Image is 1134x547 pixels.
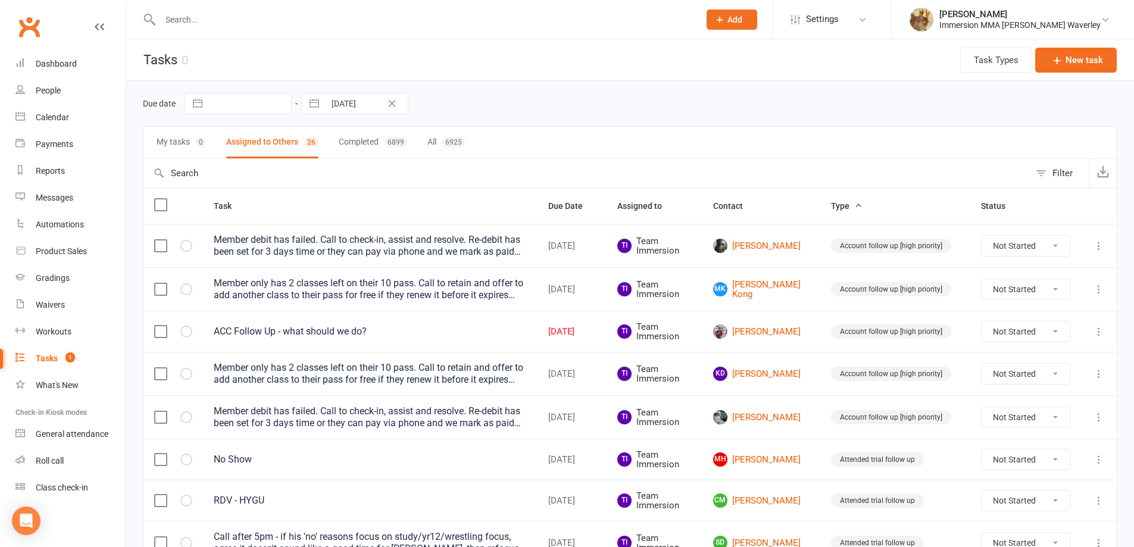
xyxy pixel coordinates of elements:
[15,131,126,158] a: Payments
[442,137,465,148] div: 6925
[36,327,71,336] div: Workouts
[304,137,318,148] div: 26
[831,324,951,339] div: Account follow up [high priority]
[548,241,596,251] div: [DATE]
[214,362,527,386] div: Member only has 2 classes left on their 10 pass. Call to retain and offer to add another class to...
[713,324,810,339] a: [PERSON_NAME]
[617,408,692,427] span: Team Immersion
[831,239,951,253] div: Account follow up [high priority]
[15,372,126,399] a: What's New
[617,280,692,299] span: Team Immersion
[713,280,810,299] a: MK[PERSON_NAME] Kong
[214,454,527,465] div: No Show
[548,496,596,506] div: [DATE]
[960,48,1032,73] button: Task Types
[831,452,924,467] div: Attended trial follow up
[15,292,126,318] a: Waivers
[713,239,727,253] img: Chance Lewis
[15,345,126,372] a: Tasks 1
[427,127,465,158] button: All6925
[831,282,951,296] div: Account follow up [high priority]
[617,199,675,213] button: Assigned to
[143,159,1030,187] input: Search
[36,246,87,256] div: Product Sales
[214,277,527,301] div: Member only has 2 classes left on their 10 pass. Call to retain and offer to add another class to...
[14,12,44,42] a: Clubworx
[910,8,933,32] img: thumb_image1702011042.png
[713,493,810,508] a: CM[PERSON_NAME]
[214,201,245,211] span: Task
[548,201,596,211] span: Due Date
[214,326,527,337] div: ACC Follow Up - what should we do?
[548,369,596,379] div: [DATE]
[617,322,692,342] span: Team Immersion
[617,410,632,424] span: TI
[126,39,188,80] h1: Tasks
[15,318,126,345] a: Workouts
[36,220,84,229] div: Automations
[36,86,61,95] div: People
[15,265,126,292] a: Gradings
[981,199,1019,213] button: Status
[15,474,126,501] a: Class kiosk mode
[617,201,675,211] span: Assigned to
[831,410,951,424] div: Account follow up [high priority]
[617,493,632,508] span: TI
[939,9,1101,20] div: [PERSON_NAME]
[617,324,632,339] span: TI
[385,137,407,148] div: 6899
[36,139,73,149] div: Payments
[36,300,65,310] div: Waivers
[713,239,810,253] a: [PERSON_NAME]
[548,199,596,213] button: Due Date
[157,11,691,28] input: Search...
[548,327,596,337] div: [DATE]
[36,483,88,492] div: Class check-in
[196,137,206,148] div: 0
[713,199,756,213] button: Contact
[36,429,108,439] div: General attendance
[713,201,756,211] span: Contact
[15,104,126,131] a: Calendar
[12,507,40,535] div: Open Intercom Messenger
[713,410,810,424] a: [PERSON_NAME]
[36,273,70,283] div: Gradings
[981,201,1019,211] span: Status
[617,491,692,511] span: Team Immersion
[617,367,632,381] span: TI
[382,96,402,111] button: Clear Date
[15,448,126,474] a: Roll call
[339,127,407,158] button: Completed6899
[617,452,632,467] span: TI
[65,352,75,362] span: 1
[713,282,727,296] span: MK
[727,15,742,24] span: Add
[36,112,69,122] div: Calendar
[617,282,632,296] span: TI
[1052,166,1073,180] div: Filter
[15,211,126,238] a: Automations
[548,285,596,295] div: [DATE]
[831,201,863,211] span: Type
[214,405,527,429] div: Member debit has failed. Call to check-in, assist and resolve. Re-debit has been set for 3 days t...
[15,77,126,104] a: People
[548,412,596,423] div: [DATE]
[806,6,839,33] span: Settings
[36,456,64,465] div: Roll call
[617,450,692,470] span: Team Immersion
[15,158,126,185] a: Reports
[707,10,757,30] button: Add
[214,495,527,507] div: RDV - HYGU
[831,493,924,508] div: Attended trial follow up
[713,367,727,381] span: KD
[182,53,188,67] div: 0
[15,421,126,448] a: General attendance kiosk mode
[713,452,810,467] a: MH[PERSON_NAME]
[713,452,727,467] span: MH
[831,199,863,213] button: Type
[939,20,1101,30] div: Immersion MMA [PERSON_NAME] Waverley
[214,234,527,258] div: Member debit has failed. Call to check-in, assist and resolve. Re-debit has been set for 3 days t...
[713,324,727,339] img: James Downs
[831,367,951,381] div: Account follow up [high priority]
[214,199,245,213] button: Task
